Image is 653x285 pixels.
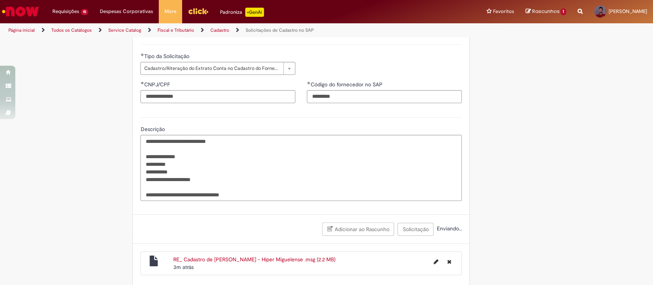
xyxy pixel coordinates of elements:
img: click_logo_yellow_360x200.png [188,5,208,17]
span: Requisições [52,8,79,15]
span: 15 [81,9,88,15]
span: Rascunhos [532,8,559,15]
span: 3m atrás [173,264,194,270]
span: Código do fornecedor no SAP [310,81,384,88]
span: Tipo da Solicitação [144,53,191,60]
span: Descrição [140,126,166,133]
a: Service Catalog [108,27,141,33]
span: [PERSON_NAME] [609,8,647,15]
span: CNPJ/CPF [144,81,171,88]
span: 1 [560,8,566,15]
span: Obrigatório Preenchido [140,53,144,56]
img: ServiceNow [1,4,40,19]
span: Cadastro/Alteração do Extrato Conta no Cadastro do Fornecedor [144,62,280,74]
p: +GenAi [245,8,264,17]
input: Código do fornecedor no SAP [307,90,462,103]
span: Obrigatório Preenchido [140,81,144,84]
a: Todos os Catálogos [51,27,92,33]
span: Obrigatório Preenchido [307,81,310,84]
button: Editar nome de arquivo RE_ Cadastro de Conta Bancária - Hiper Miguelense .msg [429,256,443,268]
a: Página inicial [8,27,35,33]
a: RE_ Cadastro de [PERSON_NAME] - Hiper Miguelense .msg (2.2 MB) [173,256,335,263]
div: Padroniza [220,8,264,17]
button: Excluir RE_ Cadastro de Conta Bancária - Hiper Miguelense .msg [442,256,456,268]
span: Enviando... [435,225,462,232]
span: More [164,8,176,15]
a: Rascunhos [525,8,566,15]
textarea: Descrição [140,135,462,201]
time: 29/08/2025 15:56:19 [173,264,194,270]
a: Fiscal e Tributário [158,27,194,33]
span: Despesas Corporativas [100,8,153,15]
a: Solicitações de Cadastro no SAP [246,27,314,33]
a: Cadastro [210,27,229,33]
ul: Trilhas de página [6,23,430,37]
span: Favoritos [493,8,514,15]
input: CNPJ/CPF [140,90,295,103]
